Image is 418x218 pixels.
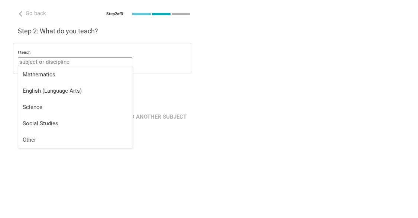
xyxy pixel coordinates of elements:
span: Go back [26,10,46,17]
div: + Add another subject [115,110,191,124]
div: I teach [18,50,187,55]
h3: Step 2: What do you teach? [18,27,191,36]
div: Step 2 of 3 [107,11,123,17]
input: subject or discipline [18,57,132,66]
